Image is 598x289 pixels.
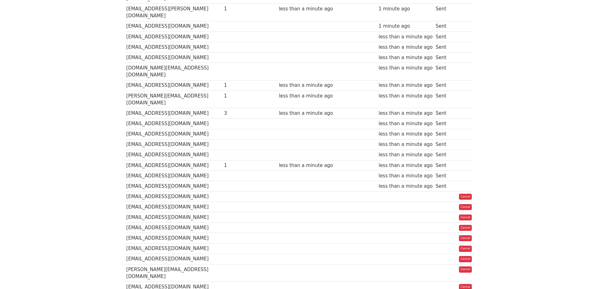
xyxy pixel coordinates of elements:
[459,204,472,210] a: Cancel
[434,139,454,150] td: Sent
[379,183,433,190] div: less than a minute ago
[125,243,223,254] td: [EMAIL_ADDRESS][DOMAIN_NAME]
[434,181,454,191] td: Sent
[434,80,454,91] td: Sent
[125,108,223,119] td: [EMAIL_ADDRESS][DOMAIN_NAME]
[434,129,454,139] td: Sent
[459,214,472,221] a: Cancel
[125,119,223,129] td: [EMAIL_ADDRESS][DOMAIN_NAME]
[434,160,454,170] td: Sent
[379,120,433,127] div: less than a minute ago
[125,91,223,108] td: [PERSON_NAME][EMAIL_ADDRESS][DOMAIN_NAME]
[224,5,249,13] div: 1
[125,63,223,81] td: [DOMAIN_NAME][EMAIL_ADDRESS][DOMAIN_NAME]
[125,192,223,202] td: [EMAIL_ADDRESS][DOMAIN_NAME]
[434,91,454,108] td: Sent
[379,33,433,41] div: less than a minute ago
[379,23,433,30] div: 1 minute ago
[224,162,249,169] div: 1
[379,54,433,61] div: less than a minute ago
[434,52,454,63] td: Sent
[279,82,333,89] div: less than a minute ago
[279,5,333,13] div: less than a minute ago
[125,4,223,21] td: [EMAIL_ADDRESS][PERSON_NAME][DOMAIN_NAME]
[279,110,333,117] div: less than a minute ago
[125,264,223,282] td: [PERSON_NAME][EMAIL_ADDRESS][DOMAIN_NAME]
[434,119,454,129] td: Sent
[279,92,333,100] div: less than a minute ago
[379,82,433,89] div: less than a minute ago
[125,150,223,160] td: [EMAIL_ADDRESS][DOMAIN_NAME]
[459,266,472,273] a: Cancel
[125,42,223,52] td: [EMAIL_ADDRESS][DOMAIN_NAME]
[125,31,223,42] td: [EMAIL_ADDRESS][DOMAIN_NAME]
[567,259,598,289] iframe: Chat Widget
[434,150,454,160] td: Sent
[434,170,454,181] td: Sent
[125,212,223,223] td: [EMAIL_ADDRESS][DOMAIN_NAME]
[125,21,223,31] td: [EMAIL_ADDRESS][DOMAIN_NAME]
[125,233,223,243] td: [EMAIL_ADDRESS][DOMAIN_NAME]
[567,259,598,289] div: 聊天小组件
[125,202,223,212] td: [EMAIL_ADDRESS][DOMAIN_NAME]
[379,131,433,138] div: less than a minute ago
[125,160,223,170] td: [EMAIL_ADDRESS][DOMAIN_NAME]
[459,246,472,252] a: Cancel
[224,92,249,100] div: 1
[459,256,472,262] a: Cancel
[224,110,249,117] div: 3
[459,225,472,231] a: Cancel
[379,44,433,51] div: less than a minute ago
[279,162,333,169] div: less than a minute ago
[379,92,433,100] div: less than a minute ago
[379,141,433,148] div: less than a minute ago
[125,139,223,150] td: [EMAIL_ADDRESS][DOMAIN_NAME]
[459,235,472,242] a: Cancel
[434,42,454,52] td: Sent
[459,194,472,200] a: Cancel
[125,129,223,139] td: [EMAIL_ADDRESS][DOMAIN_NAME]
[125,223,223,233] td: [EMAIL_ADDRESS][DOMAIN_NAME]
[125,254,223,264] td: [EMAIL_ADDRESS][DOMAIN_NAME]
[125,170,223,181] td: [EMAIL_ADDRESS][DOMAIN_NAME]
[125,181,223,191] td: [EMAIL_ADDRESS][DOMAIN_NAME]
[434,21,454,31] td: Sent
[434,63,454,81] td: Sent
[434,31,454,42] td: Sent
[379,110,433,117] div: less than a minute ago
[125,52,223,63] td: [EMAIL_ADDRESS][DOMAIN_NAME]
[434,108,454,119] td: Sent
[379,151,433,158] div: less than a minute ago
[224,82,249,89] div: 1
[379,162,433,169] div: less than a minute ago
[434,4,454,21] td: Sent
[379,172,433,180] div: less than a minute ago
[379,64,433,72] div: less than a minute ago
[125,80,223,91] td: [EMAIL_ADDRESS][DOMAIN_NAME]
[379,5,433,13] div: 1 minute ago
